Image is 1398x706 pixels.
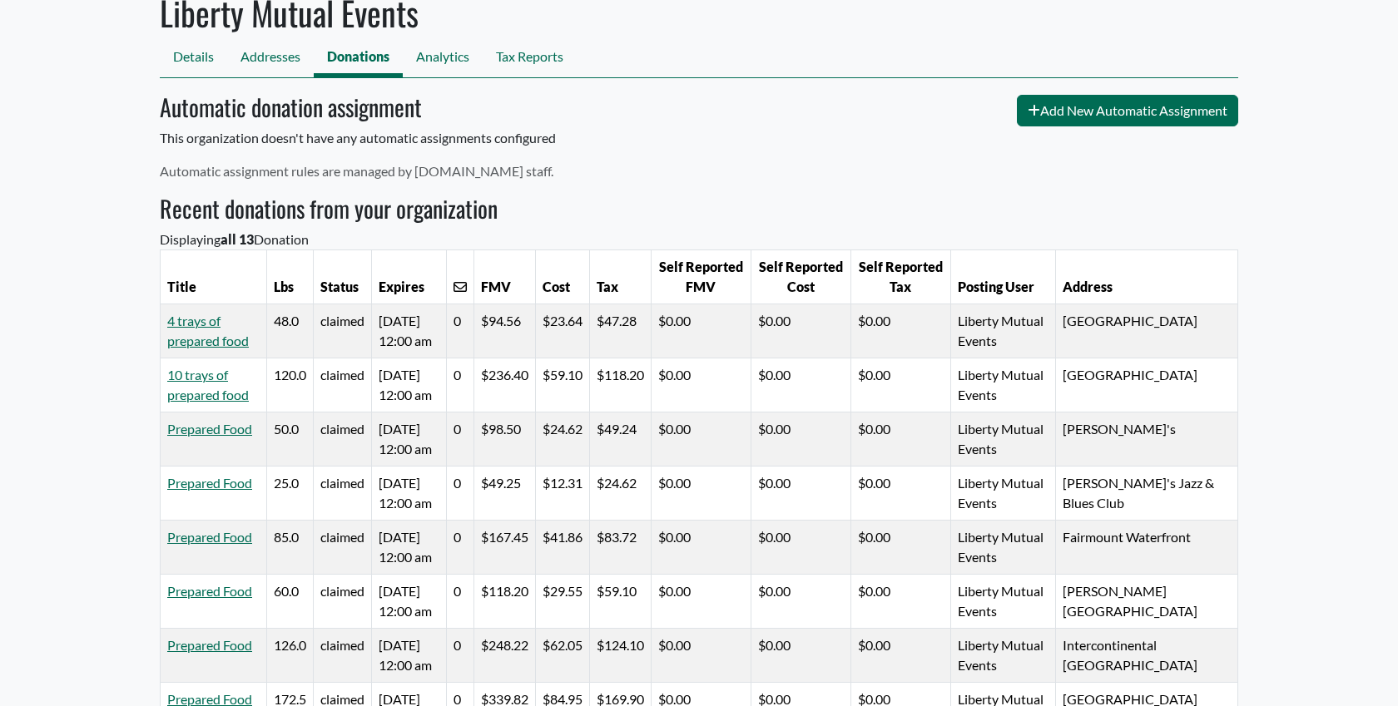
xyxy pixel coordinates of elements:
td: $0.00 [850,629,950,683]
td: $118.20 [589,358,651,412]
td: $49.24 [589,412,651,467]
th: Lbs [267,250,314,304]
td: $0.00 [850,521,950,575]
a: Prepared Food [167,529,252,545]
td: Liberty Mutual Events [950,358,1055,412]
td: 0 [446,412,473,467]
td: claimed [314,521,372,575]
a: Analytics [403,40,483,77]
td: $0.00 [751,575,850,629]
th: Title [161,250,267,304]
a: Details [160,40,227,77]
td: $12.31 [535,467,589,521]
td: 50.0 [267,412,314,467]
td: $0.00 [751,521,850,575]
h3: Recent donations from your organization [160,195,1238,223]
td: claimed [314,412,372,467]
td: [PERSON_NAME]'s Jazz & Blues Club [1056,467,1238,521]
td: [PERSON_NAME]'s [1056,412,1238,467]
td: 48.0 [267,304,314,358]
th: Self Reported Tax [850,250,950,304]
td: [DATE] 12:00 am [372,521,447,575]
h3: Automatic donation assignment [160,93,422,121]
td: 0 [446,358,473,412]
td: Liberty Mutual Events [950,304,1055,358]
td: [GEOGRAPHIC_DATA] [1056,304,1238,358]
td: Fairmount Waterfront [1056,521,1238,575]
td: $59.10 [535,358,589,412]
td: [PERSON_NAME][GEOGRAPHIC_DATA] [1056,575,1238,629]
a: 10 trays of prepared food [167,367,249,402]
td: 60.0 [267,575,314,629]
td: $0.00 [850,412,950,467]
td: Liberty Mutual Events [950,521,1055,575]
td: claimed [314,467,372,521]
td: 0 [446,467,473,521]
td: $23.64 [535,304,589,358]
td: claimed [314,304,372,358]
td: 120.0 [267,358,314,412]
td: $0.00 [651,304,751,358]
td: Liberty Mutual Events [950,629,1055,683]
td: Liberty Mutual Events [950,467,1055,521]
td: $29.55 [535,575,589,629]
a: Prepared Food [167,475,252,491]
td: $0.00 [850,358,950,412]
th: Address [1056,250,1238,304]
td: 0 [446,575,473,629]
td: $0.00 [850,467,950,521]
th: Status [314,250,372,304]
p: This organization doesn't have any automatic assignments configured [160,128,1238,148]
th: Cost [535,250,589,304]
a: Add New Automatic Assignment [1017,95,1238,126]
td: $47.28 [589,304,651,358]
th: Posting User [950,250,1055,304]
td: $0.00 [651,629,751,683]
a: 4 trays of prepared food [167,313,249,348]
td: $118.20 [473,575,535,629]
td: $0.00 [751,358,850,412]
td: [DATE] 12:00 am [372,629,447,683]
td: claimed [314,358,372,412]
td: $0.00 [751,304,850,358]
a: Donations [314,40,403,77]
th: Tax [589,250,651,304]
td: 25.0 [267,467,314,521]
td: $24.62 [589,467,651,521]
td: $83.72 [589,521,651,575]
a: Addresses [227,40,314,77]
th: Self Reported Cost [751,250,850,304]
td: $124.10 [589,629,651,683]
td: claimed [314,629,372,683]
td: $94.56 [473,304,535,358]
td: $49.25 [473,467,535,521]
td: $98.50 [473,412,535,467]
td: $0.00 [651,467,751,521]
td: $0.00 [651,358,751,412]
td: $0.00 [850,304,950,358]
td: $0.00 [850,575,950,629]
td: Intercontinental [GEOGRAPHIC_DATA] [1056,629,1238,683]
a: Prepared Food [167,637,252,653]
td: 126.0 [267,629,314,683]
th: Self Reported FMV [651,250,751,304]
td: $24.62 [535,412,589,467]
th: Expires [372,250,447,304]
td: $167.45 [473,521,535,575]
td: claimed [314,575,372,629]
td: 85.0 [267,521,314,575]
td: Liberty Mutual Events [950,412,1055,467]
td: $248.22 [473,629,535,683]
th: FMV [473,250,535,304]
a: Prepared Food [167,583,252,599]
a: Prepared Food [167,421,252,437]
td: 0 [446,629,473,683]
td: $0.00 [651,412,751,467]
td: $236.40 [473,358,535,412]
td: [DATE] 12:00 am [372,467,447,521]
td: [DATE] 12:00 am [372,304,447,358]
td: $0.00 [751,467,850,521]
b: all 13 [221,231,254,247]
a: Tax Reports [483,40,577,77]
td: [GEOGRAPHIC_DATA] [1056,358,1238,412]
